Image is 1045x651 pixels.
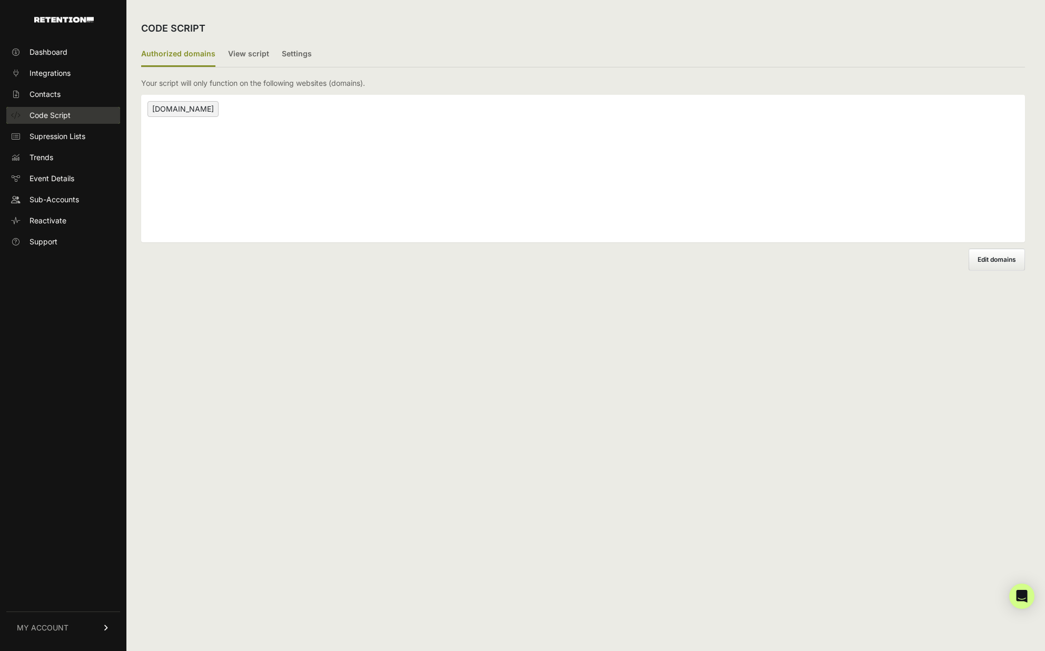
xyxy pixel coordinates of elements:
[6,86,120,103] a: Contacts
[6,44,120,61] a: Dashboard
[228,42,269,67] label: View script
[141,78,365,88] p: Your script will only function on the following websites (domains).
[29,236,57,247] span: Support
[1009,584,1034,609] div: Open Intercom Messenger
[147,101,219,117] span: [DOMAIN_NAME]
[29,194,79,205] span: Sub-Accounts
[141,42,215,67] label: Authorized domains
[29,131,85,142] span: Supression Lists
[6,149,120,166] a: Trends
[6,128,120,145] a: Supression Lists
[29,110,71,121] span: Code Script
[6,611,120,644] a: MY ACCOUNT
[6,191,120,208] a: Sub-Accounts
[6,170,120,187] a: Event Details
[29,68,71,78] span: Integrations
[34,17,94,23] img: Retention.com
[29,47,67,57] span: Dashboard
[29,152,53,163] span: Trends
[17,623,68,633] span: MY ACCOUNT
[978,255,1016,263] span: Edit domains
[6,212,120,229] a: Reactivate
[29,215,66,226] span: Reactivate
[6,233,120,250] a: Support
[6,65,120,82] a: Integrations
[29,89,61,100] span: Contacts
[6,107,120,124] a: Code Script
[29,173,74,184] span: Event Details
[141,21,205,36] h2: CODE SCRIPT
[282,42,312,67] label: Settings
